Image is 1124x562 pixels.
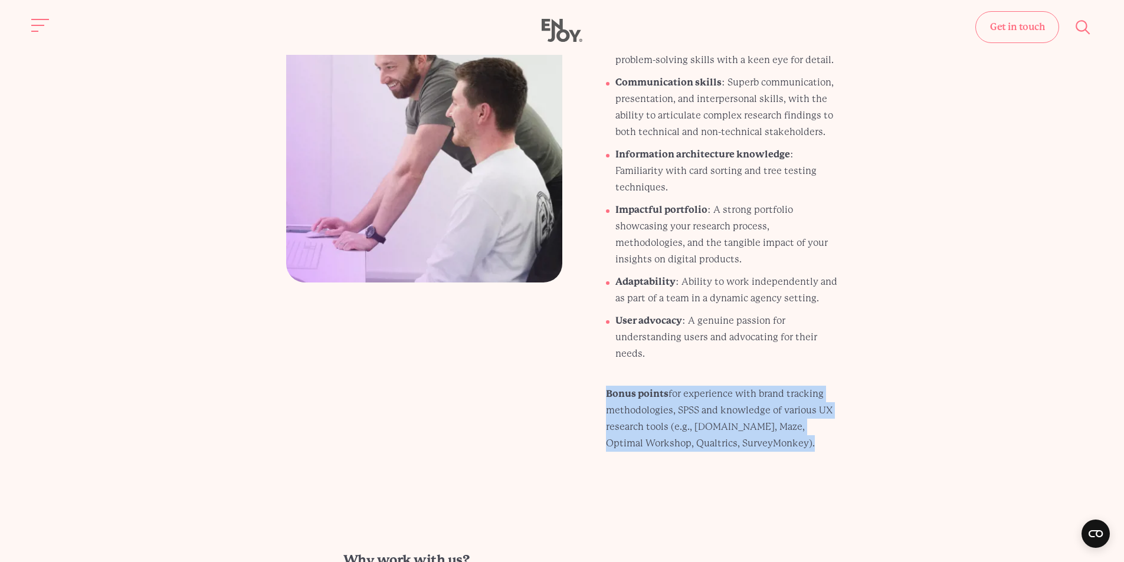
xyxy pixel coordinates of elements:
p: : A strong portfolio showcasing your research process, methodologies, and the tangible impact of ... [615,202,838,268]
p: : Ability to work independently and as part of a team in a dynamic agency setting. [615,274,838,307]
strong: Information architecture knowledge [615,149,790,160]
strong: Communication skills [615,77,722,88]
button: Open CMP widget [1082,520,1110,548]
img: What we're looking for [286,6,562,282]
strong: Bonus points [606,388,668,399]
a: Get in touch [975,11,1059,43]
strong: User advocacy [615,315,682,326]
button: Site navigation [28,13,53,38]
p: for experience with brand tracking methodologies, SPSS and knowledge of various UX research tools... [606,386,838,452]
strong: Adaptability [615,276,676,287]
button: Site search [1071,15,1096,40]
p: : Familiarity with card sorting and tree testing techniques. [615,146,838,196]
p: : Superb communication, presentation, and interpersonal skills, with the ability to articulate co... [615,74,838,140]
strong: Impactful portfolio [615,204,707,215]
p: : A genuine passion for understanding users and advocating for their needs. [615,313,838,362]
